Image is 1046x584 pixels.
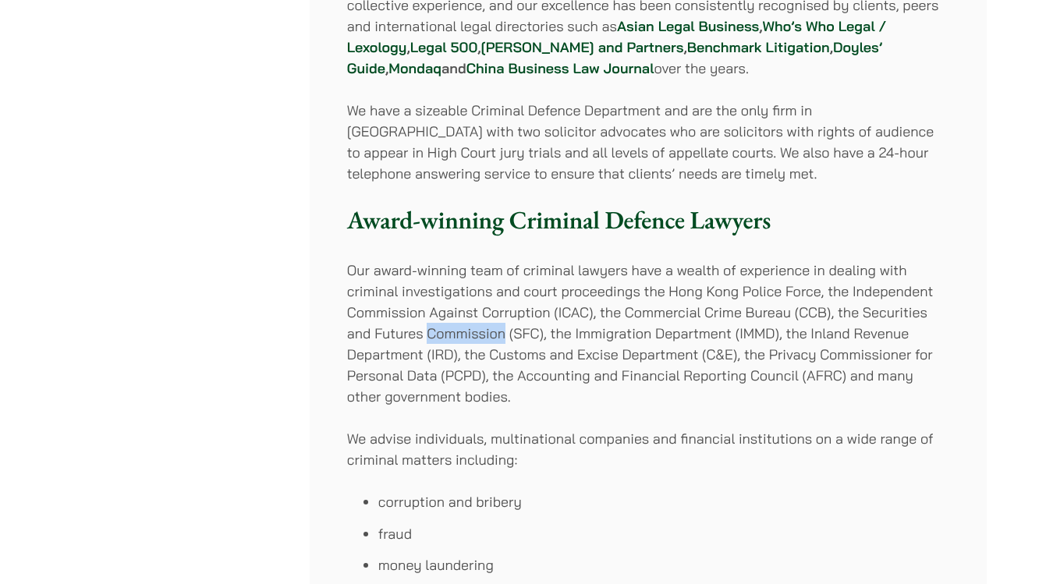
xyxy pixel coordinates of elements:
[388,59,441,77] a: Mondaq
[481,38,684,56] a: [PERSON_NAME] and Partners
[466,59,654,77] a: China Business Law Journal
[759,17,762,35] strong: ,
[683,38,833,56] strong: , ,
[687,38,830,56] a: Benchmark Litigation
[347,260,949,407] p: Our award-winning team of criminal lawyers have a wealth of experience in dealing with criminal i...
[347,100,949,184] p: We have a sizeable Criminal Defence Department and are the only firm in [GEOGRAPHIC_DATA] with tw...
[477,38,480,56] strong: ,
[378,491,949,512] li: corruption and bribery
[617,17,759,35] a: Asian Legal Business
[347,17,887,56] a: Who’s Who Legal / Lexology
[378,523,949,544] li: fraud
[406,38,410,56] strong: ,
[385,59,388,77] strong: ,
[347,428,949,470] p: We advise individuals, multinational companies and financial institutions on a wide range of crim...
[441,59,466,77] strong: and
[347,205,949,235] h3: Award-winning Criminal Defence Lawyers
[410,38,477,56] a: Legal 500
[378,554,949,575] li: money laundering
[347,38,883,77] a: Doyles’ Guide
